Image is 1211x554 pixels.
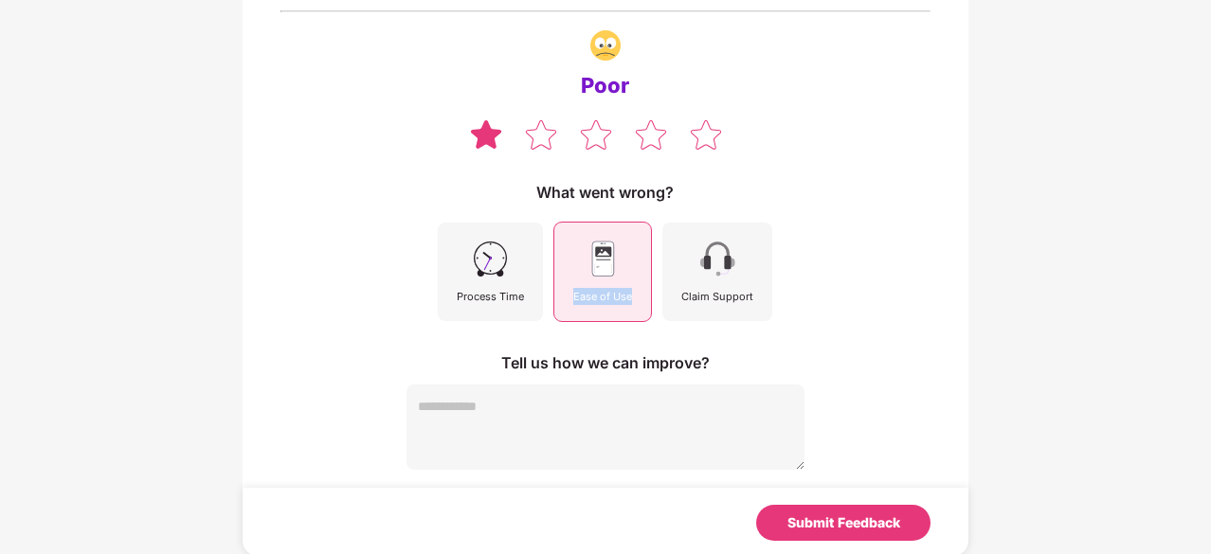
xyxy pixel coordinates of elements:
div: Poor [581,72,629,98]
div: What went wrong? [536,182,674,203]
div: Tell us how we can improve? [501,352,710,373]
img: svg+xml;base64,PHN2ZyB4bWxucz0iaHR0cDovL3d3dy53My5vcmcvMjAwMC9zdmciIHdpZHRoPSIzOCIgaGVpZ2h0PSIzNS... [523,117,559,152]
img: svg+xml;base64,PHN2ZyB4bWxucz0iaHR0cDovL3d3dy53My5vcmcvMjAwMC9zdmciIHdpZHRoPSIzNy4wNzgiIGhlaWdodD... [590,30,621,61]
img: svg+xml;base64,PHN2ZyB4bWxucz0iaHR0cDovL3d3dy53My5vcmcvMjAwMC9zdmciIHdpZHRoPSIzOCIgaGVpZ2h0PSIzNS... [468,117,504,151]
img: svg+xml;base64,PHN2ZyB4bWxucz0iaHR0cDovL3d3dy53My5vcmcvMjAwMC9zdmciIHdpZHRoPSI0NSIgaGVpZ2h0PSI0NS... [696,238,739,280]
div: Claim Support [681,288,753,305]
div: Process Time [457,288,524,305]
div: Submit Feedback [787,512,900,533]
img: svg+xml;base64,PHN2ZyB4bWxucz0iaHR0cDovL3d3dy53My5vcmcvMjAwMC9zdmciIHdpZHRoPSIzOCIgaGVpZ2h0PSIzNS... [578,117,614,152]
img: svg+xml;base64,PHN2ZyB4bWxucz0iaHR0cDovL3d3dy53My5vcmcvMjAwMC9zdmciIHdpZHRoPSIzOCIgaGVpZ2h0PSIzNS... [633,117,669,152]
img: svg+xml;base64,PHN2ZyB4bWxucz0iaHR0cDovL3d3dy53My5vcmcvMjAwMC9zdmciIHdpZHRoPSI0NSIgaGVpZ2h0PSI0NS... [582,238,624,280]
img: svg+xml;base64,PHN2ZyB4bWxucz0iaHR0cDovL3d3dy53My5vcmcvMjAwMC9zdmciIHdpZHRoPSIzOCIgaGVpZ2h0PSIzNS... [688,117,724,152]
div: Ease of Use [573,288,632,305]
img: svg+xml;base64,PHN2ZyB4bWxucz0iaHR0cDovL3d3dy53My5vcmcvMjAwMC9zdmciIHdpZHRoPSI0NSIgaGVpZ2h0PSI0NS... [469,238,512,280]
